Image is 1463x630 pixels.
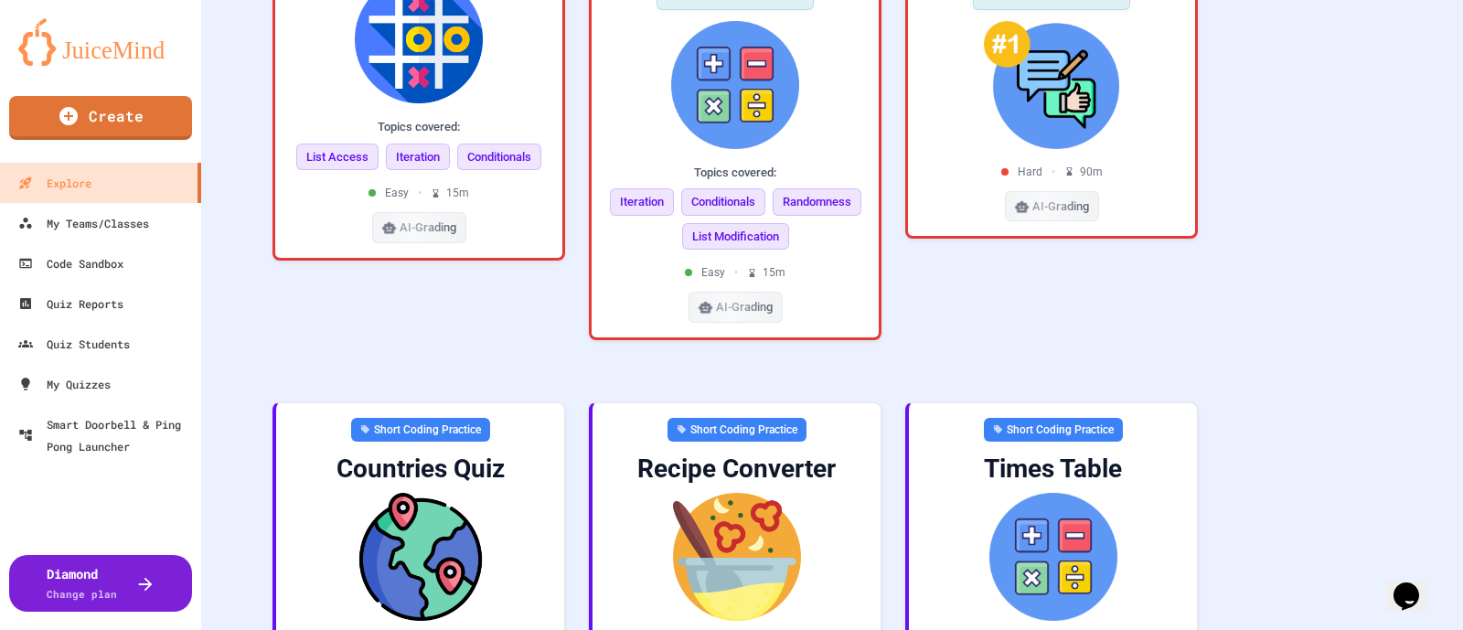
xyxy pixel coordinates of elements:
[9,96,192,140] a: Create
[18,413,194,457] div: Smart Doorbell & Ping Pong Launcher
[1386,557,1445,612] iframe: chat widget
[667,418,806,442] div: Short Coding Practice
[290,118,548,136] div: Topics covered:
[18,18,183,66] img: logo-orange.svg
[923,21,1180,149] img: Student Code (Set 1)
[457,144,541,171] span: Conditionals
[984,418,1123,442] div: Short Coding Practice
[681,188,765,216] span: Conditionals
[18,373,111,395] div: My Quizzes
[400,219,456,237] span: AI-Grading
[18,293,123,315] div: Quiz Reports
[610,188,674,216] span: Iteration
[607,453,866,486] div: Recipe Converter
[1052,164,1055,180] span: •
[368,185,469,201] div: Easy 15 m
[685,264,785,281] div: Easy 15 m
[18,172,91,194] div: Explore
[18,252,123,274] div: Code Sandbox
[386,144,450,171] span: Iteration
[773,188,861,216] span: Randomness
[418,185,422,201] span: •
[716,298,773,316] span: AI-Grading
[351,418,490,442] div: Short Coding Practice
[606,21,864,149] img: Times Table
[291,493,550,621] img: Countries Quiz
[18,212,149,234] div: My Teams/Classes
[291,453,550,486] div: Countries Quiz
[1032,198,1089,216] span: AI-Grading
[296,144,379,171] span: List Access
[924,493,1182,621] img: Times Table
[1001,164,1103,180] div: Hard 90 m
[607,493,866,621] img: Recipe Converter
[606,164,864,182] div: Topics covered:
[924,453,1182,486] div: Times Table
[682,223,789,251] span: List Modification
[734,264,738,281] span: •
[18,333,130,355] div: Quiz Students
[47,587,117,601] span: Change plan
[47,564,117,603] div: Diamond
